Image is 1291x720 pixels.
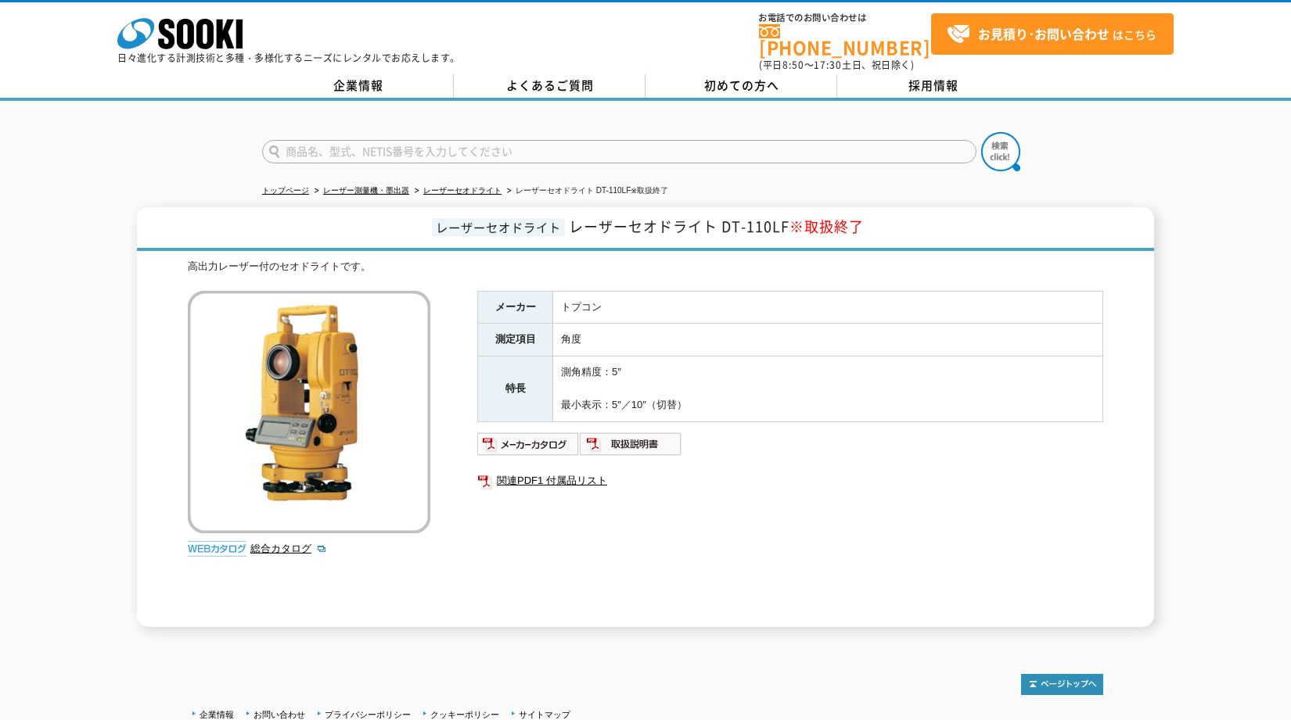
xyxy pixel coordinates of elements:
[432,218,565,236] span: レーザーセオドライト
[789,216,864,237] span: ※取扱終了
[1021,674,1103,695] img: トップページへ
[117,53,460,63] p: 日々進化する計測技術と多種・多様化するニーズにレンタルでお応えします。
[645,74,837,98] a: 初めての方へ
[262,74,454,98] a: 企業情報
[188,541,246,557] img: webカタログ
[569,216,864,237] span: レーザーセオドライト DT-110LF
[947,23,1156,46] span: はこちら
[262,140,976,163] input: 商品名、型式、NETIS番号を入力してください
[478,291,553,324] th: メーカー
[478,356,553,421] th: 特長
[454,74,645,98] a: よくあるご質問
[254,710,305,719] a: お問い合わせ
[759,24,931,56] a: [PHONE_NUMBER]
[478,324,553,356] th: 測定項目
[553,356,1103,421] td: 測角精度：5″ 最小表示：5″／10″（切替）
[200,710,234,719] a: 企業情報
[504,183,668,199] li: レーザーセオドライト DT-110LF※取扱終了
[837,74,1029,98] a: 採用情報
[759,13,931,23] span: お電話でのお問い合わせは
[423,186,502,195] a: レーザーセオドライト
[981,132,1020,171] img: btn_search.png
[262,186,309,195] a: トップページ
[580,442,682,453] a: 取扱説明書
[782,58,804,72] span: 8:50
[580,432,682,457] img: 取扱説明書
[759,58,914,72] span: (平日 ～ 土日、祝日除く)
[323,186,409,195] a: レーザー測量機・墨出器
[978,24,1109,43] strong: お見積り･お問い合わせ
[188,291,430,533] img: レーザーセオドライト DT-110LF※取扱終了
[553,324,1103,356] td: 角度
[477,432,580,457] img: メーカーカタログ
[704,77,779,94] span: 初めての方へ
[188,259,1103,275] div: 高出力レーザー付のセオドライトです。
[430,710,499,719] a: クッキーポリシー
[477,471,1103,491] a: 関連PDF1 付属品リスト
[325,710,411,719] a: プライバシーポリシー
[519,710,570,719] a: サイトマップ
[250,543,327,554] a: 総合カタログ
[814,58,842,72] span: 17:30
[931,13,1174,55] a: お見積り･お問い合わせはこちら
[553,291,1103,324] td: トプコン
[477,442,580,453] a: メーカーカタログ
